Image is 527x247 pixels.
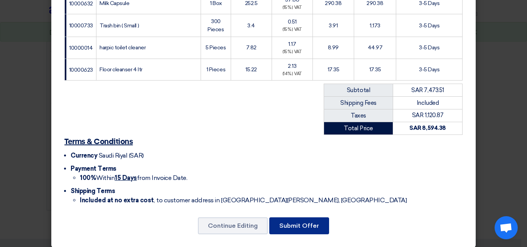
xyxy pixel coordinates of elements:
font: Trash bin ( Small ) [100,22,139,29]
font: Terms & Conditions [64,138,133,146]
font: from Invoice Date. [137,174,187,181]
font: 300 Pieces [208,18,224,33]
font: 10000623 [69,66,93,73]
font: Submit Offer [279,222,319,229]
font: Included at no extra cost [80,197,154,204]
font: 100% [80,174,96,181]
font: 15.22 [245,66,257,73]
font: harpic toilet cleaner [100,44,145,51]
font: Payment Terms [71,165,117,172]
font: SAR 1,120.87 [412,112,443,119]
font: 44.97 [368,44,383,51]
font: Taxes [351,112,366,119]
font: 3-5 Days [419,44,439,51]
font: 17.35 [328,66,340,73]
font: Continue Editing [208,222,258,229]
font: Shipping Terms [71,187,115,195]
font: (15%) VAT [282,5,302,10]
font: 3.4 [247,22,255,29]
button: Continue Editing [198,217,268,234]
font: 3.91 [329,22,338,29]
font: Currency [71,152,97,159]
font: 8.99 [328,44,339,51]
font: 3-5 Days [419,66,439,73]
font: Shipping Fees [340,99,377,106]
font: Floor cleanser 4 ltr [100,66,142,73]
font: Within [96,174,115,181]
font: SAR 8,594.38 [409,124,446,131]
font: 2.13 [288,63,296,69]
font: 5 Pieces [206,44,226,51]
font: 0.51 [288,18,297,25]
font: , to customer address in [GEOGRAPHIC_DATA][PERSON_NAME], [GEOGRAPHIC_DATA] [154,197,407,204]
font: 1 Pieces [206,66,225,73]
font: (15%) VAT [282,49,302,54]
font: 10000014 [69,45,93,51]
button: Submit Offer [269,217,329,234]
font: Total Price [344,125,373,132]
font: 3-5 Days [419,22,439,29]
font: SAR 7,473.51 [411,87,444,94]
font: 15 Days [115,174,137,181]
font: 17.35 [369,66,381,73]
font: Included [417,99,439,106]
div: Open chat [495,216,518,239]
font: Subtotal [347,87,370,94]
font: 10000733 [69,22,93,29]
font: 1.17 [288,41,296,47]
font: 7.82 [246,44,257,51]
font: (14%) VAT [282,71,302,76]
font: (15%) VAT [282,27,302,32]
font: Saudi Riyal (SAR) [99,152,144,159]
font: 1,173 [370,22,380,29]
